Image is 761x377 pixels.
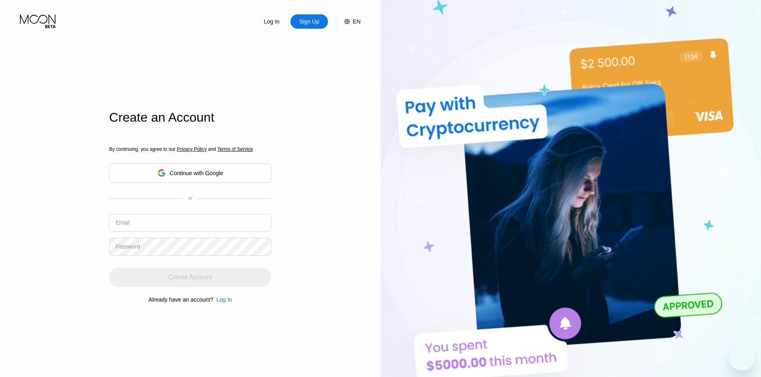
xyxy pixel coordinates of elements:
span: Terms of Service [217,146,253,152]
div: Sign Up [290,14,328,29]
div: Log In [217,296,232,303]
div: Create an Account [109,110,271,125]
div: EN [336,14,360,29]
div: Email [115,219,129,226]
div: Sign Up [298,18,320,26]
iframe: Button to launch messaging window [729,345,755,371]
div: Log In [263,18,280,26]
div: Log In [213,296,232,303]
div: Continue with Google [109,163,271,183]
div: Continue with Google [170,170,223,176]
span: Privacy Policy [177,146,207,152]
div: By continuing, you agree to our [109,146,271,152]
div: Already have an account? [149,296,213,303]
span: and [207,146,217,152]
div: Password [115,243,140,250]
div: or [188,195,193,201]
div: Log In [253,14,290,29]
div: EN [353,18,360,25]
